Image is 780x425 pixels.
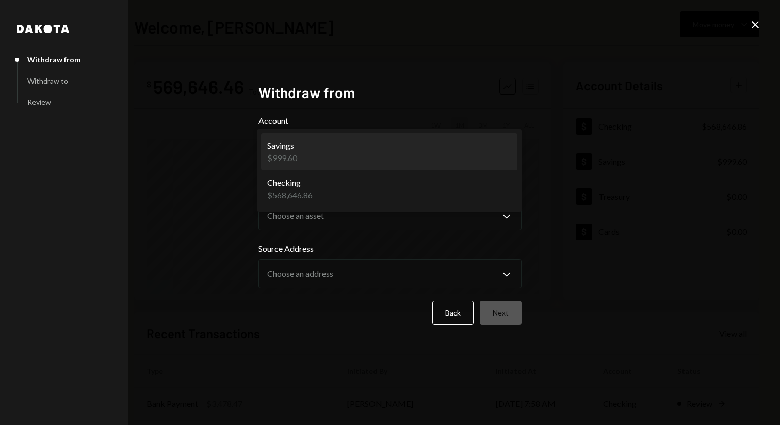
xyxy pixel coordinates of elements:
[258,201,522,230] button: Asset
[27,55,80,64] div: Withdraw from
[267,152,297,164] div: $999.60
[258,83,522,103] h2: Withdraw from
[267,177,313,189] div: Checking
[258,115,522,127] label: Account
[27,76,68,85] div: Withdraw to
[27,98,51,106] div: Review
[258,243,522,255] label: Source Address
[432,301,474,325] button: Back
[267,189,313,201] div: $568,646.86
[267,139,297,152] div: Savings
[258,259,522,288] button: Source Address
